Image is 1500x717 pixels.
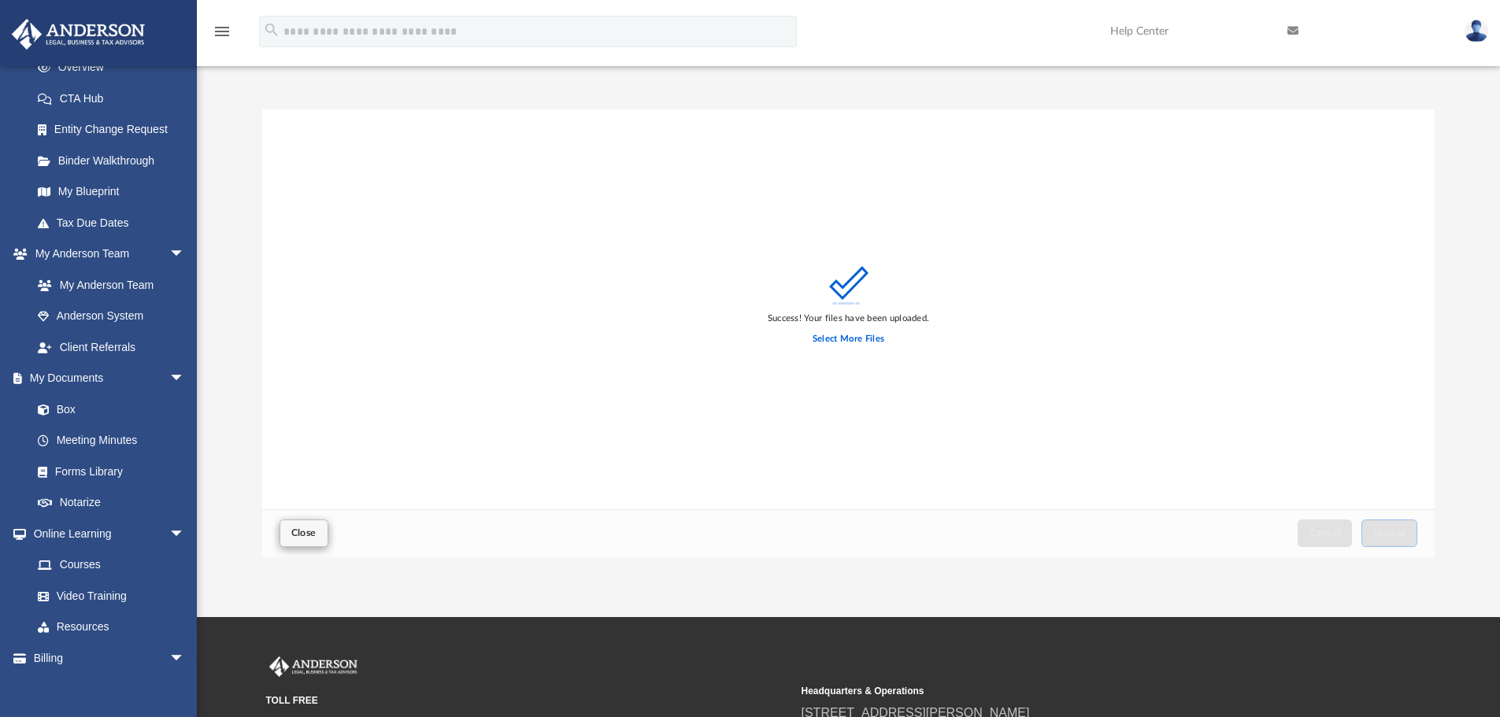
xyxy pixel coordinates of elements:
span: arrow_drop_down [169,363,201,395]
a: Courses [22,549,201,581]
a: My Documentsarrow_drop_down [11,363,201,394]
a: Notarize [22,487,201,519]
span: arrow_drop_down [169,518,201,550]
div: Success! Your files have been uploaded. [768,312,929,326]
button: Cancel [1298,519,1353,547]
a: My Anderson Teamarrow_drop_down [11,238,201,270]
img: Anderson Advisors Platinum Portal [266,656,361,677]
a: Online Learningarrow_drop_down [11,518,201,549]
a: Box [22,394,193,425]
a: Entity Change Request [22,114,209,146]
div: Upload [262,109,1435,557]
a: Tax Due Dates [22,207,209,238]
a: Resources [22,612,201,643]
small: Headquarters & Operations [802,684,1326,698]
a: CTA Hub [22,83,209,114]
span: Upload [1373,528,1406,538]
a: Binder Walkthrough [22,145,209,176]
span: arrow_drop_down [169,642,201,674]
a: Forms Library [22,456,193,487]
span: arrow_drop_down [169,238,201,271]
a: Billingarrow_drop_down [11,642,209,674]
a: Overview [22,52,209,83]
label: Select More Files [813,332,884,346]
a: My Anderson Team [22,269,193,301]
img: User Pic [1465,20,1488,43]
span: Cancel [1309,528,1341,538]
a: My Blueprint [22,176,201,208]
a: Client Referrals [22,331,201,363]
a: Video Training [22,580,193,612]
i: menu [213,22,231,41]
span: Close [291,528,317,538]
a: Meeting Minutes [22,425,201,456]
button: Upload [1361,519,1418,547]
a: menu [213,30,231,41]
i: search [263,21,280,39]
a: Anderson System [22,301,201,332]
button: Close [280,519,328,547]
img: Anderson Advisors Platinum Portal [7,19,150,50]
small: TOLL FREE [266,693,791,708]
